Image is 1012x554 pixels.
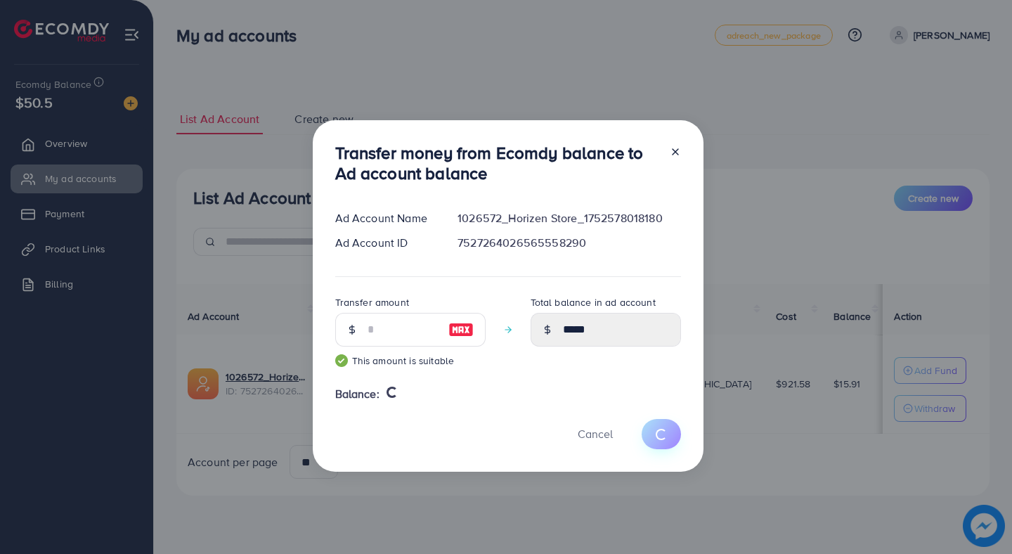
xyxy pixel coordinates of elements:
div: 7527264026565558290 [446,235,692,251]
div: Ad Account ID [324,235,447,251]
img: guide [335,354,348,367]
h3: Transfer money from Ecomdy balance to Ad account balance [335,143,659,183]
label: Total balance in ad account [531,295,656,309]
div: Ad Account Name [324,210,447,226]
span: Cancel [578,426,613,442]
label: Transfer amount [335,295,409,309]
span: Balance: [335,386,379,402]
button: Cancel [560,419,630,449]
img: image [448,321,474,338]
small: This amount is suitable [335,354,486,368]
div: 1026572_Horizen Store_1752578018180 [446,210,692,226]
